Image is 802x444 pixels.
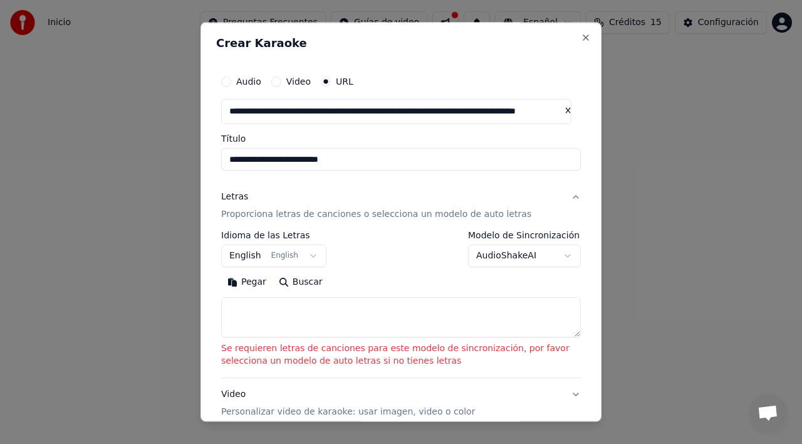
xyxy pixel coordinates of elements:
p: Personalizar video de karaoke: usar imagen, video o color [221,406,475,418]
label: URL [336,77,353,86]
p: Se requieren letras de canciones para este modelo de sincronización, por favor selecciona un mode... [221,342,581,367]
label: Audio [236,77,261,86]
button: VideoPersonalizar video de karaoke: usar imagen, video o color [221,378,581,428]
h2: Crear Karaoke [216,38,586,49]
button: Buscar [273,272,329,292]
button: LetrasProporciona letras de canciones o selecciona un modelo de auto letras [221,181,581,231]
label: Modelo de Sincronización [468,231,581,240]
label: Video [286,77,311,86]
button: Pegar [221,272,273,292]
label: Idioma de las Letras [221,231,326,240]
p: Proporciona letras de canciones o selecciona un modelo de auto letras [221,208,531,221]
label: Título [221,134,581,143]
div: Letras [221,191,248,203]
div: LetrasProporciona letras de canciones o selecciona un modelo de auto letras [221,231,581,378]
div: Video [221,388,475,418]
